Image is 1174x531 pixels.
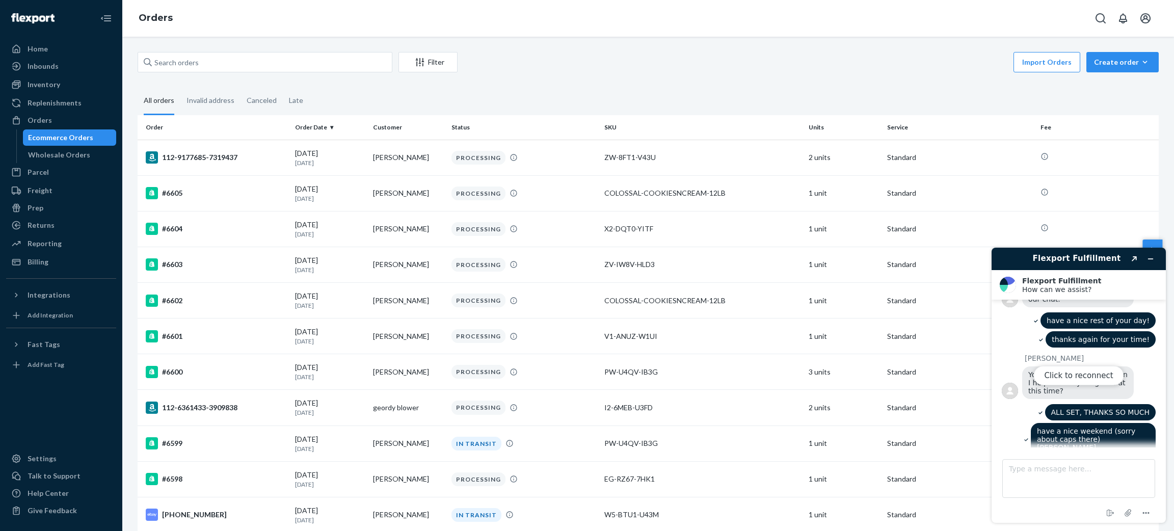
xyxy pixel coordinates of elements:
[369,426,447,461] td: [PERSON_NAME]
[6,254,116,270] a: Billing
[146,295,287,307] div: #6602
[295,516,365,524] p: [DATE]
[146,330,287,342] div: #6601
[295,480,365,489] p: [DATE]
[295,220,365,238] div: [DATE]
[295,444,365,453] p: [DATE]
[6,307,116,324] a: Add Integration
[28,79,60,90] div: Inventory
[295,148,365,167] div: [DATE]
[451,258,505,272] div: PROCESSING
[805,390,883,426] td: 2 units
[805,318,883,354] td: 1 unit
[805,461,883,497] td: 1 unit
[451,365,505,379] div: PROCESSING
[6,336,116,353] button: Fast Tags
[23,129,117,146] a: Ecommerce Orders
[604,296,801,306] div: COLOSSAL-COOKIESNCREAM-12LB
[805,211,883,247] td: 1 unit
[369,283,447,318] td: [PERSON_NAME]
[28,150,90,160] div: Wholesale Orders
[6,200,116,216] a: Prep
[6,112,116,128] a: Orders
[604,438,801,448] div: PW-U4QV-IB3G
[295,230,365,238] p: [DATE]
[295,265,365,274] p: [DATE]
[604,224,801,234] div: X2-DQT0-YITF
[451,329,505,343] div: PROCESSING
[604,474,801,484] div: EG-RZ67-7HK1
[28,185,52,196] div: Freight
[369,175,447,211] td: [PERSON_NAME]
[28,311,73,320] div: Add Integration
[451,437,501,450] div: IN TRANSIT
[604,188,801,198] div: COLOSSAL-COOKIESNCREAM-12LB
[146,366,287,378] div: #6600
[289,87,303,114] div: Late
[1135,8,1156,29] button: Open account menu
[6,287,116,303] button: Integrations
[369,140,447,175] td: [PERSON_NAME]
[146,151,287,164] div: 112-9177685-7319437
[6,357,116,373] a: Add Fast Tag
[369,318,447,354] td: [PERSON_NAME]
[28,257,48,267] div: Billing
[28,238,62,249] div: Reporting
[6,468,116,484] button: Talk to Support
[451,222,505,236] div: PROCESSING
[28,360,64,369] div: Add Fast Tag
[805,247,883,282] td: 1 unit
[983,240,1174,531] iframe: Find more information here
[28,488,69,498] div: Help Center
[291,115,369,140] th: Order Date
[6,217,116,233] a: Returns
[369,461,447,497] td: [PERSON_NAME]
[6,41,116,57] a: Home
[887,510,1032,520] p: Standard
[295,408,365,417] p: [DATE]
[887,296,1032,306] p: Standard
[28,203,43,213] div: Prep
[28,220,55,230] div: Returns
[369,211,447,247] td: [PERSON_NAME]
[6,164,116,180] a: Parcel
[295,373,365,381] p: [DATE]
[805,426,883,461] td: 1 unit
[295,255,365,274] div: [DATE]
[398,52,458,72] button: Filter
[28,115,52,125] div: Orders
[295,158,365,167] p: [DATE]
[604,259,801,270] div: ZV-IW8V-HLD3
[146,437,287,449] div: #6599
[146,187,287,199] div: #6605
[1094,57,1151,67] div: Create order
[28,339,60,350] div: Fast Tags
[138,115,291,140] th: Order
[6,182,116,199] a: Freight
[295,362,365,381] div: [DATE]
[22,7,43,16] span: Chat
[604,510,801,520] div: W5-BTU1-U43M
[295,337,365,346] p: [DATE]
[373,123,443,131] div: Customer
[6,58,116,74] a: Inbounds
[451,401,505,414] div: PROCESSING
[28,506,77,516] div: Give Feedback
[805,140,883,175] td: 2 units
[28,454,57,464] div: Settings
[451,294,505,307] div: PROCESSING
[1036,115,1159,140] th: Fee
[295,327,365,346] div: [DATE]
[28,61,59,71] div: Inbounds
[28,98,82,108] div: Replenishments
[11,13,55,23] img: Flexport logo
[451,508,501,522] div: IN TRANSIT
[146,223,287,235] div: #6604
[451,187,505,200] div: PROCESSING
[96,8,116,29] button: Close Navigation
